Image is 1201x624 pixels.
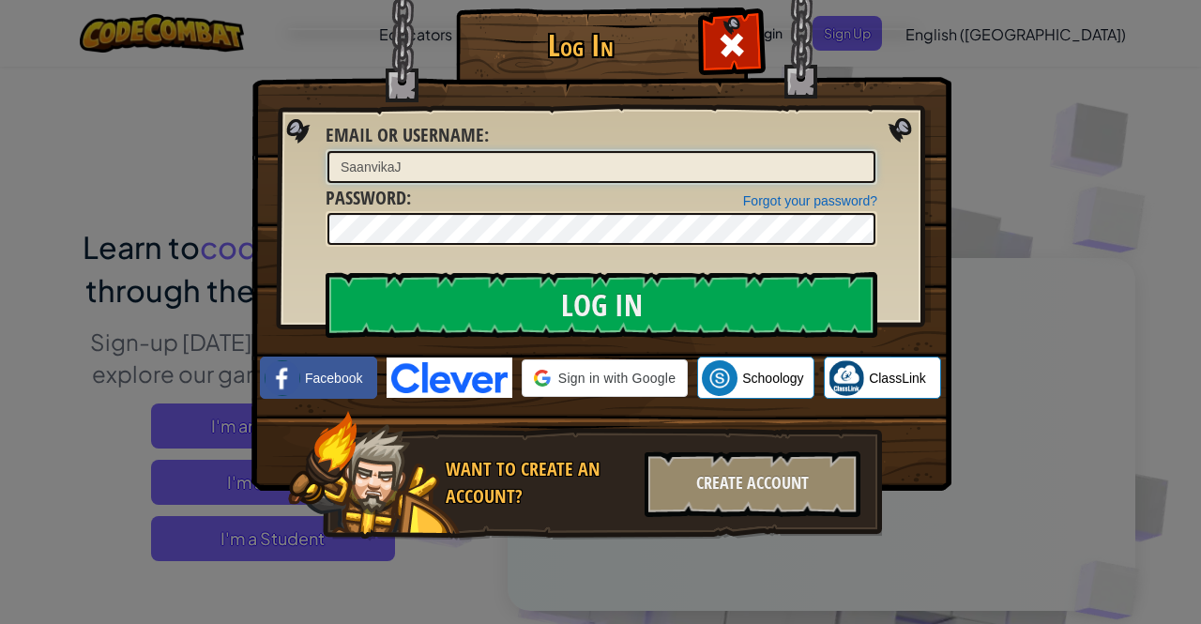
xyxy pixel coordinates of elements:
input: Log In [326,272,877,338]
div: Want to create an account? [446,456,633,510]
div: Create Account [645,451,860,517]
div: Sign in with Google [522,359,688,397]
label: : [326,122,489,149]
span: Email or Username [326,122,484,147]
img: clever-logo-blue.png [387,358,512,398]
a: Forgot your password? [743,193,877,208]
img: classlink-logo-small.png [829,360,864,396]
span: Schoology [742,369,803,388]
label: : [326,185,411,212]
img: schoology.png [702,360,737,396]
span: Password [326,185,406,210]
span: Facebook [305,369,362,388]
span: Sign in with Google [558,369,676,388]
span: ClassLink [869,369,926,388]
h1: Log In [461,29,700,62]
img: facebook_small.png [265,360,300,396]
